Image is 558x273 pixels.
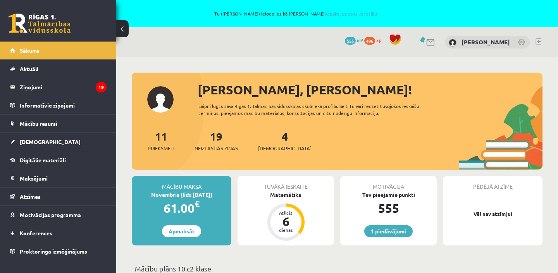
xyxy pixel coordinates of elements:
div: 555 [340,199,437,217]
div: [PERSON_NAME], [PERSON_NAME]! [198,80,542,99]
span: Mācību resursi [20,120,57,127]
a: 11Priekšmeti [148,129,174,152]
a: Atpakaļ uz savu lietotāju [325,10,377,17]
div: Motivācija [340,176,437,191]
div: Mācību maksa [132,176,231,191]
legend: Ziņojumi [20,78,107,96]
a: Aktuāli [10,60,107,78]
a: 555 mP [345,37,363,43]
div: Atlicis [274,210,298,215]
span: Sākums [20,47,40,54]
div: Tuvākā ieskaite [238,176,334,191]
a: 19Neizlasītās ziņas [195,129,238,152]
div: Novembris (līdz [DATE]) [132,191,231,199]
a: Informatīvie ziņojumi [10,96,107,114]
a: Motivācijas programma [10,206,107,224]
div: 61.00 [132,199,231,217]
a: 1 piedāvājumi [364,225,413,237]
span: Atzīmes [20,193,41,200]
div: Laipni lūgts savā Rīgas 1. Tālmācības vidusskolas skolnieka profilā. Šeit Tu vari redzēt tuvojošo... [198,103,445,117]
span: Proktoringa izmēģinājums [20,248,87,255]
span: Motivācijas programma [20,211,81,218]
span: 555 [345,37,356,45]
a: Mācību resursi [10,115,107,132]
span: Aktuāli [20,65,38,72]
a: [DEMOGRAPHIC_DATA] [10,133,107,151]
a: Maksājumi [10,169,107,187]
div: Pēdējā atzīme [443,176,542,191]
div: 6 [274,215,298,228]
span: Priekšmeti [148,144,174,152]
p: Vēl nav atzīmju! [447,210,539,218]
div: dienas [274,228,298,232]
a: Matemātika Atlicis 6 dienas [238,191,334,242]
div: Matemātika [238,191,334,199]
a: Apmaksāt [162,225,201,237]
span: xp [376,37,381,43]
span: Digitālie materiāli [20,156,66,163]
div: Tev pieejamie punkti [340,191,437,199]
span: Tu ([PERSON_NAME]) ielogojies kā [PERSON_NAME] [89,11,502,16]
a: Ziņojumi19 [10,78,107,96]
a: Sākums [10,42,107,59]
a: [PERSON_NAME] [462,38,510,46]
span: Konferences [20,230,52,236]
legend: Informatīvie ziņojumi [20,96,107,114]
a: 496 xp [364,37,385,43]
span: Neizlasītās ziņas [195,144,238,152]
span: € [195,198,200,209]
a: Rīgas 1. Tālmācības vidusskola [9,14,71,33]
span: mP [357,37,363,43]
a: Atzīmes [10,188,107,205]
span: 496 [364,37,375,45]
span: [DEMOGRAPHIC_DATA] [258,144,312,152]
a: Digitālie materiāli [10,151,107,169]
i: 19 [96,82,107,92]
span: [DEMOGRAPHIC_DATA] [20,138,81,145]
img: Aleksandrs Polibins [449,39,456,47]
a: 4[DEMOGRAPHIC_DATA] [258,129,312,152]
a: Proktoringa izmēģinājums [10,242,107,260]
legend: Maksājumi [20,169,107,187]
a: Konferences [10,224,107,242]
